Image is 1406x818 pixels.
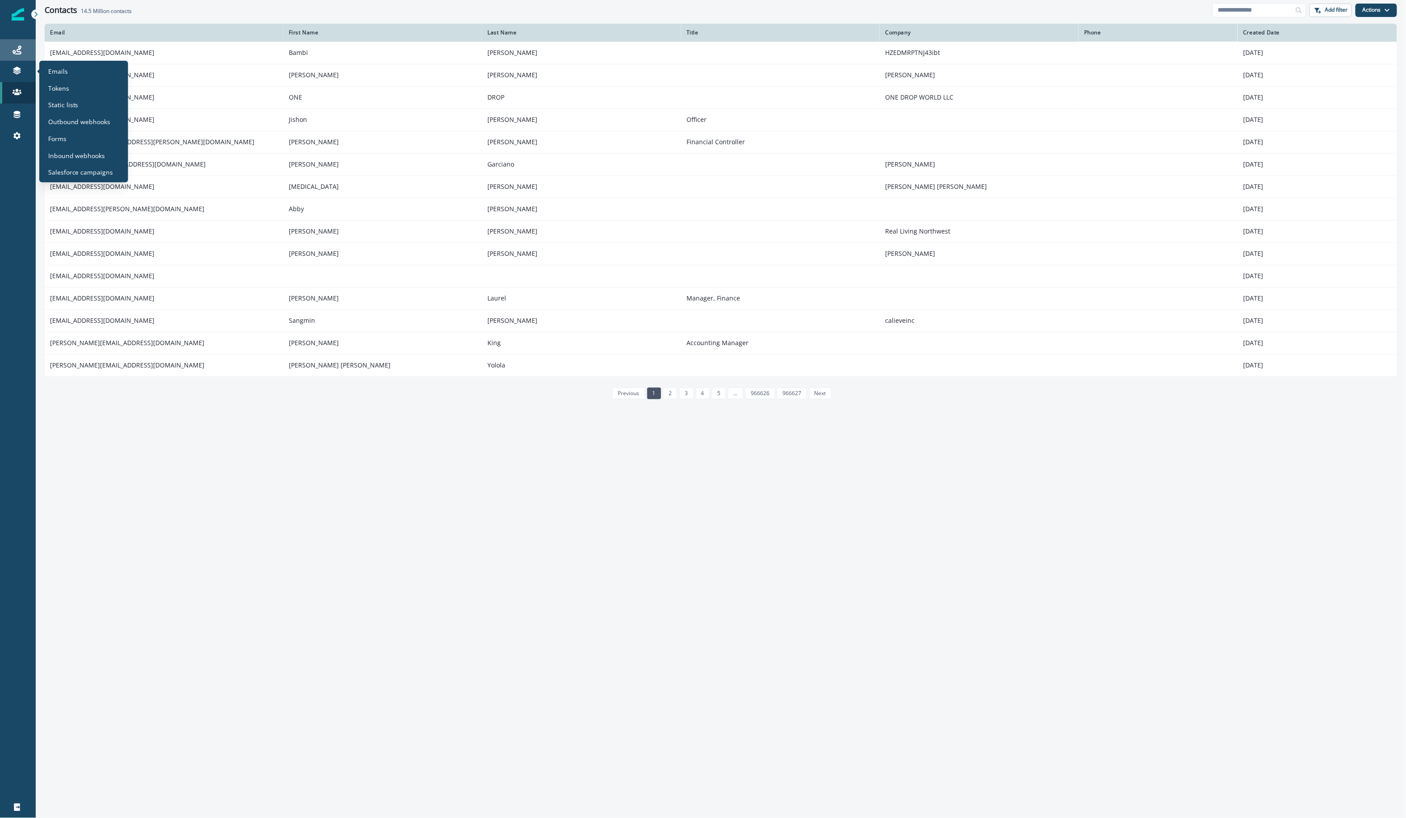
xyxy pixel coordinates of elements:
[482,175,681,198] td: [PERSON_NAME]
[1243,115,1392,124] p: [DATE]
[283,153,483,175] td: [PERSON_NAME]
[482,64,681,86] td: [PERSON_NAME]
[686,294,875,303] p: Manager, Finance
[45,131,283,153] td: [PERSON_NAME][EMAIL_ADDRESS][PERSON_NAME][DOMAIN_NAME]
[1243,93,1392,102] p: [DATE]
[45,86,1397,109] a: [EMAIL_ADDRESS][DOMAIN_NAME]ONEDROPONE DROP WORLD LLC[DATE]
[712,388,726,399] a: Page 5
[45,309,1397,332] a: [EMAIL_ADDRESS][DOMAIN_NAME]Sangmin[PERSON_NAME]calieveinc[DATE]
[43,166,125,179] a: Salesforce campaigns
[45,42,1397,64] a: [EMAIL_ADDRESS][DOMAIN_NAME]Bambi[PERSON_NAME]HZEDMRPTNJ43ibt[DATE]
[487,29,676,36] div: Last Name
[745,388,775,399] a: Page 966626
[81,8,132,14] h2: contacts
[48,117,110,126] p: Outbound webhooks
[45,354,283,376] td: [PERSON_NAME][EMAIL_ADDRESS][DOMAIN_NAME]
[48,167,113,177] p: Salesforce campaigns
[482,332,681,354] td: King
[43,98,125,111] a: Static lists
[45,242,1397,265] a: [EMAIL_ADDRESS][DOMAIN_NAME][PERSON_NAME][PERSON_NAME][PERSON_NAME][DATE]
[1243,294,1392,303] p: [DATE]
[663,388,677,399] a: Page 2
[647,388,661,399] a: Page 1 is your current page
[1243,316,1392,325] p: [DATE]
[283,220,483,242] td: [PERSON_NAME]
[283,332,483,354] td: [PERSON_NAME]
[1243,29,1392,36] div: Created Date
[696,388,710,399] a: Page 4
[289,29,477,36] div: First Name
[283,354,483,376] td: [PERSON_NAME] [PERSON_NAME]
[45,287,283,309] td: [EMAIL_ADDRESS][DOMAIN_NAME]
[12,8,24,21] img: Inflection
[45,86,283,109] td: [EMAIL_ADDRESS][DOMAIN_NAME]
[45,220,1397,242] a: [EMAIL_ADDRESS][DOMAIN_NAME][PERSON_NAME][PERSON_NAME]Real Living Northwest[DATE]
[880,64,1079,86] td: [PERSON_NAME]
[679,388,693,399] a: Page 3
[283,86,483,109] td: ONE
[482,309,681,332] td: [PERSON_NAME]
[45,5,77,15] h1: Contacts
[45,220,283,242] td: [EMAIL_ADDRESS][DOMAIN_NAME]
[45,109,1397,131] a: [EMAIL_ADDRESS][DOMAIN_NAME]Jishon[PERSON_NAME]Officer[DATE]
[48,100,79,109] p: Static lists
[1243,361,1392,370] p: [DATE]
[880,153,1079,175] td: [PERSON_NAME]
[1243,249,1392,258] p: [DATE]
[482,354,681,376] td: Yolola
[686,29,875,36] div: Title
[283,64,483,86] td: [PERSON_NAME]
[1243,338,1392,347] p: [DATE]
[1243,48,1392,57] p: [DATE]
[43,132,125,145] a: Forms
[48,150,105,160] p: Inbound webhooks
[45,42,283,64] td: [EMAIL_ADDRESS][DOMAIN_NAME]
[45,198,1397,220] a: [EMAIL_ADDRESS][PERSON_NAME][DOMAIN_NAME]Abby[PERSON_NAME][DATE]
[283,242,483,265] td: [PERSON_NAME]
[880,220,1079,242] td: Real Living Northwest
[45,175,283,198] td: [EMAIL_ADDRESS][DOMAIN_NAME]
[48,134,67,143] p: Forms
[880,42,1079,64] td: HZEDMRPTNJ43ibt
[1084,29,1232,36] div: Phone
[48,83,69,92] p: Tokens
[1310,4,1352,17] button: Add filter
[45,354,1397,376] a: [PERSON_NAME][EMAIL_ADDRESS][DOMAIN_NAME][PERSON_NAME] [PERSON_NAME]Yolola[DATE]
[1243,271,1392,280] p: [DATE]
[45,332,1397,354] a: [PERSON_NAME][EMAIL_ADDRESS][DOMAIN_NAME][PERSON_NAME]KingAccounting Manager[DATE]
[45,131,1397,153] a: [PERSON_NAME][EMAIL_ADDRESS][PERSON_NAME][DOMAIN_NAME][PERSON_NAME][PERSON_NAME]Financial Control...
[1243,71,1392,79] p: [DATE]
[50,29,278,36] div: Email
[45,309,283,332] td: [EMAIL_ADDRESS][DOMAIN_NAME]
[1243,182,1392,191] p: [DATE]
[777,388,807,399] a: Page 966627
[283,42,483,64] td: Bambi
[45,64,283,86] td: [EMAIL_ADDRESS][DOMAIN_NAME]
[283,198,483,220] td: Abby
[482,131,681,153] td: [PERSON_NAME]
[880,86,1079,109] td: ONE DROP WORLD LLC
[482,109,681,131] td: [PERSON_NAME]
[283,175,483,198] td: [MEDICAL_DATA]
[43,115,125,128] a: Outbound webhooks
[686,138,875,146] p: Financial Controller
[1243,227,1392,236] p: [DATE]
[81,7,109,15] span: 14.5 Million
[45,153,1397,175] a: [DOMAIN_NAME][EMAIL_ADDRESS][DOMAIN_NAME][PERSON_NAME]Garciano[PERSON_NAME][DATE]
[283,131,483,153] td: [PERSON_NAME]
[45,287,1397,309] a: [EMAIL_ADDRESS][DOMAIN_NAME][PERSON_NAME]LaurelManager, Finance[DATE]
[880,309,1079,332] td: calieveinc
[43,149,125,162] a: Inbound webhooks
[482,153,681,175] td: Garciano
[43,64,125,78] a: Emails
[45,175,1397,198] a: [EMAIL_ADDRESS][DOMAIN_NAME][MEDICAL_DATA][PERSON_NAME][PERSON_NAME] [PERSON_NAME][DATE]
[45,198,283,220] td: [EMAIL_ADDRESS][PERSON_NAME][DOMAIN_NAME]
[45,265,283,287] td: [EMAIL_ADDRESS][DOMAIN_NAME]
[482,220,681,242] td: [PERSON_NAME]
[686,338,875,347] p: Accounting Manager
[482,86,681,109] td: DROP
[45,64,1397,86] a: [EMAIL_ADDRESS][DOMAIN_NAME][PERSON_NAME][PERSON_NAME][PERSON_NAME][DATE]
[45,153,283,175] td: [DOMAIN_NAME][EMAIL_ADDRESS][DOMAIN_NAME]
[1243,160,1392,169] p: [DATE]
[482,287,681,309] td: Laurel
